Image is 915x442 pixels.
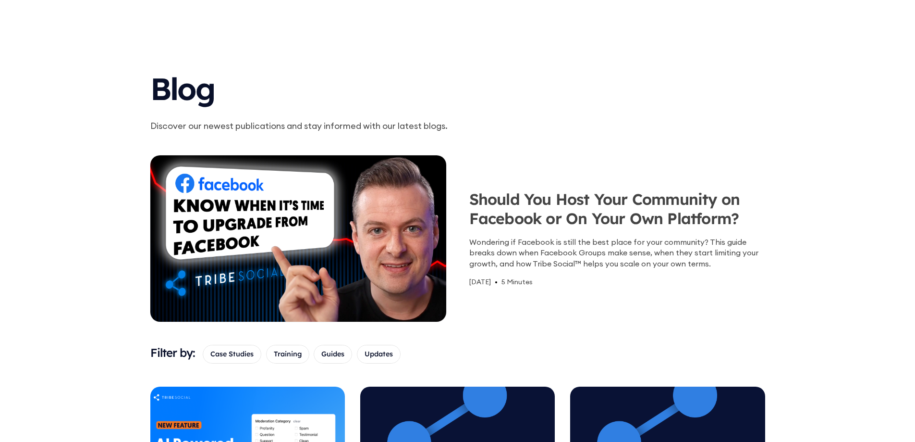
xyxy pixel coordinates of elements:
[495,277,498,287] div: •
[365,349,393,359] span: Updates
[150,62,519,112] h1: Blog
[150,155,765,322] a: Should You Host Your Community on Facebook or On Your Own Platform?Wondering if Facebook is still...
[150,345,195,361] h3: Filter by:
[274,349,302,359] span: Training
[469,237,765,269] div: Wondering if Facebook is still the best place for your community? This guide breaks down when Fac...
[150,119,519,132] p: Discover our newest publications and stay informed with our latest blogs.
[501,277,533,287] div: 5 Minutes
[203,345,765,363] form: Email Form
[321,349,344,359] span: Guides
[469,277,491,287] div: [DATE]
[210,349,254,359] span: Case Studies
[469,189,765,233] h3: Should You Host Your Community on Facebook or On Your Own Platform?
